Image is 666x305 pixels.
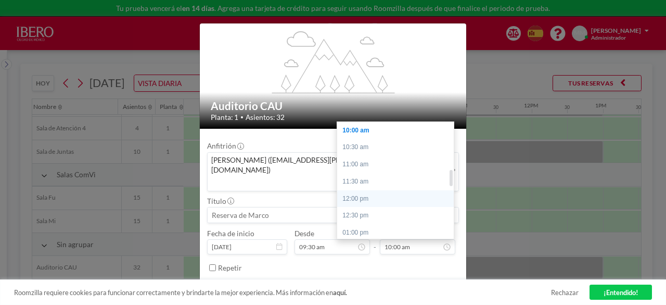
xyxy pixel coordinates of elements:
div: 11:00 am [337,156,459,173]
label: Desde [294,229,314,238]
div: 01:00 pm [337,224,459,241]
span: Roomzilla requiere cookies para funcionar correctamente y brindarte la mejor experiencia. Más inf... [14,288,551,297]
input: Reserva de Marco [208,208,458,223]
h2: Auditorio CAU [211,100,457,113]
label: Repetir [218,263,242,272]
span: Asientos: 32 [246,113,285,121]
span: • [240,114,244,120]
a: aquí. [333,288,347,297]
div: 10:30 am [337,139,459,156]
a: ¡Entendido! [590,285,652,300]
span: Planta: 1 [211,113,238,121]
div: 11:30 am [337,173,459,190]
label: Título [207,197,234,205]
label: Anfitrión [207,141,244,150]
div: 12:00 pm [337,190,459,208]
a: Rechazar [551,288,579,297]
input: Search for option [209,177,441,189]
div: 10:00 am [337,122,459,139]
div: Search for option [208,153,458,191]
label: Fecha de inicio [207,229,254,238]
div: 12:30 pm [337,207,459,224]
span: - [374,232,376,252]
span: [PERSON_NAME] ([EMAIL_ADDRESS][PERSON_NAME][DOMAIN_NAME]) [210,155,440,175]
